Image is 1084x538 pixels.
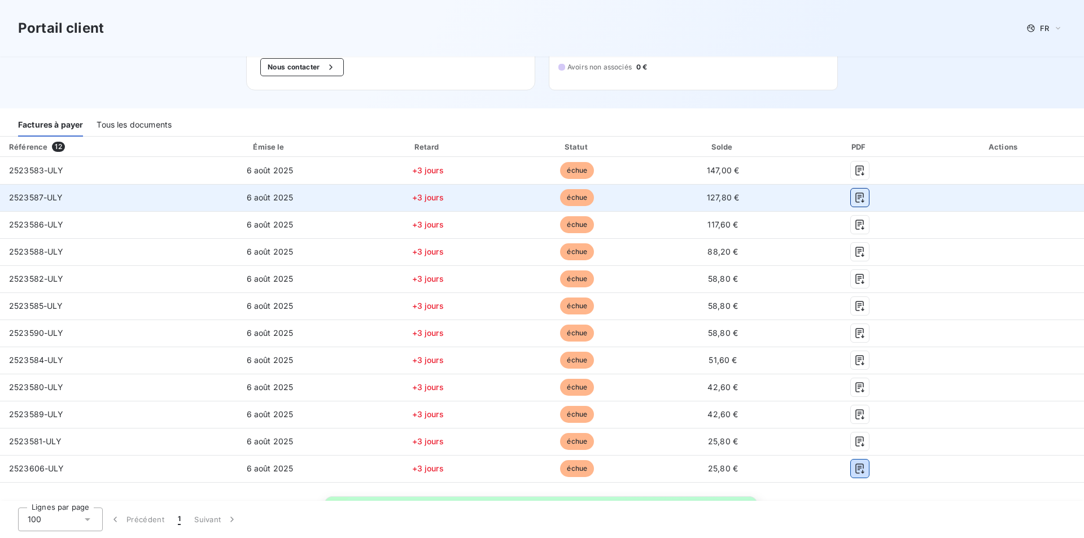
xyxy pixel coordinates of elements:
[103,508,171,531] button: Précédent
[560,270,594,287] span: échue
[9,409,64,419] span: 2523589-ULY
[412,436,444,446] span: +3 jours
[708,274,738,283] span: 58,80 €
[260,58,344,76] button: Nous contacter
[247,165,294,175] span: 6 août 2025
[707,382,738,392] span: 42,60 €
[567,62,632,72] span: Avoirs non associés
[412,274,444,283] span: +3 jours
[560,352,594,369] span: échue
[247,382,294,392] span: 6 août 2025
[18,18,104,38] h3: Portail client
[560,189,594,206] span: échue
[9,301,63,310] span: 2523585-ULY
[355,141,501,152] div: Retard
[707,193,739,202] span: 127,80 €
[247,355,294,365] span: 6 août 2025
[412,409,444,419] span: +3 jours
[707,409,738,419] span: 42,60 €
[9,355,64,365] span: 2523584-ULY
[506,141,649,152] div: Statut
[708,436,738,446] span: 25,80 €
[709,355,737,365] span: 51,60 €
[9,142,47,151] div: Référence
[560,433,594,450] span: échue
[9,328,64,338] span: 2523590-ULY
[18,113,83,137] div: Factures à payer
[247,247,294,256] span: 6 août 2025
[412,247,444,256] span: +3 jours
[247,220,294,229] span: 6 août 2025
[708,301,738,310] span: 58,80 €
[707,220,738,229] span: 117,60 €
[247,463,294,473] span: 6 août 2025
[247,436,294,446] span: 6 août 2025
[9,247,64,256] span: 2523588-ULY
[560,379,594,396] span: échue
[412,193,444,202] span: +3 jours
[653,141,793,152] div: Solde
[412,220,444,229] span: +3 jours
[171,508,187,531] button: 1
[412,328,444,338] span: +3 jours
[707,165,739,175] span: 147,00 €
[247,193,294,202] span: 6 août 2025
[247,301,294,310] span: 6 août 2025
[560,243,594,260] span: échue
[560,162,594,179] span: échue
[708,328,738,338] span: 58,80 €
[9,436,62,446] span: 2523581-ULY
[708,463,738,473] span: 25,80 €
[9,165,64,175] span: 2523583-ULY
[247,409,294,419] span: 6 août 2025
[178,514,181,525] span: 1
[707,247,738,256] span: 88,20 €
[560,298,594,314] span: échue
[560,216,594,233] span: échue
[560,325,594,342] span: échue
[247,328,294,338] span: 6 août 2025
[9,193,63,202] span: 2523587-ULY
[9,382,64,392] span: 2523580-ULY
[9,220,64,229] span: 2523586-ULY
[247,274,294,283] span: 6 août 2025
[560,460,594,477] span: échue
[9,463,64,473] span: 2523606-ULY
[190,141,349,152] div: Émise le
[9,274,64,283] span: 2523582-ULY
[1040,24,1049,33] span: FR
[926,141,1082,152] div: Actions
[636,62,647,72] span: 0 €
[412,382,444,392] span: +3 jours
[412,301,444,310] span: +3 jours
[97,113,172,137] div: Tous les documents
[412,463,444,473] span: +3 jours
[187,508,244,531] button: Suivant
[797,141,922,152] div: PDF
[52,142,64,152] span: 12
[560,406,594,423] span: échue
[412,165,444,175] span: +3 jours
[28,514,41,525] span: 100
[412,355,444,365] span: +3 jours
